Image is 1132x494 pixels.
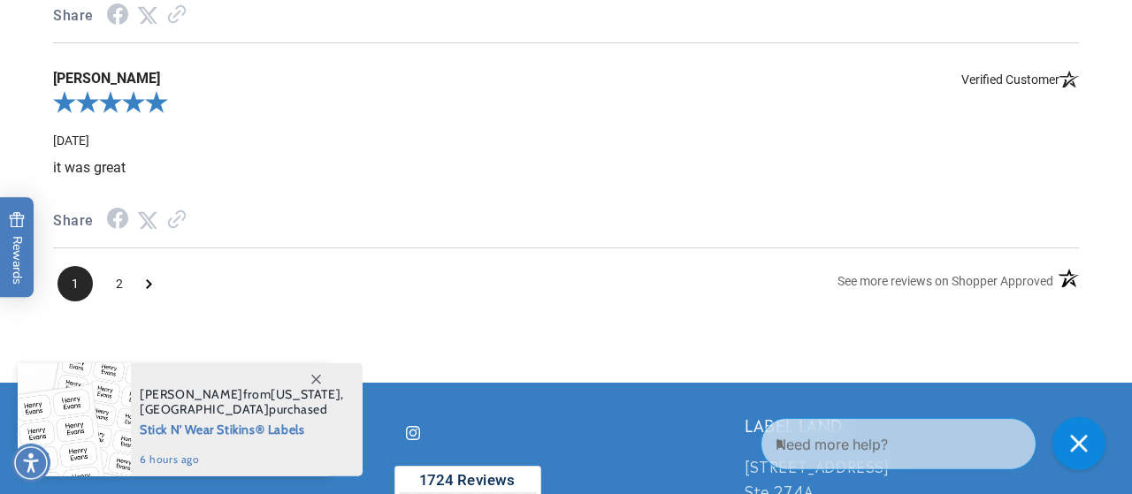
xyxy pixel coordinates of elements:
iframe: Gorgias Floating Chat [761,411,1114,476]
span: Verified Customer [961,70,1079,87]
p: it was great [53,158,1079,177]
span: 2 [102,266,137,301]
span: [PERSON_NAME] [140,386,243,402]
a: Twitter Share - open in a new tab [137,212,158,229]
span: [US_STATE] [271,386,340,402]
span: Rewards [9,211,26,285]
span: 6 hours ago [140,452,344,467]
li: Page 2 [102,266,137,301]
a: Facebook Share - open in a new tab [107,8,128,25]
span: [GEOGRAPHIC_DATA] [140,401,269,417]
li: Page 1 [57,266,93,301]
a: See more reviews on Shopper Approved: Opens in a new tab [838,267,1053,301]
span: Share [53,4,94,29]
span: Date [53,133,89,148]
span: 1 [57,266,93,301]
a: Link to review on the Shopper Approved Certificate. Opens in a new tab [167,7,187,24]
span: Share [53,209,94,234]
a: Twitter Share - open in a new tab [137,7,158,24]
a: Link to review on the Shopper Approved Certificate. Opens in a new tab [167,212,187,229]
h2: LABEL LAND [745,414,1088,435]
div: 5.0-star overall rating [53,87,1079,123]
span: See more reviews on Shopper Approved [838,274,1053,288]
span: Next Page [146,266,152,301]
span: [PERSON_NAME] [53,70,1079,87]
a: Facebook Share - open in a new tab [107,212,128,229]
div: Accessibility Menu [11,444,50,483]
span: Stick N' Wear Stikins® Labels [140,417,344,439]
span: from , purchased [140,387,344,417]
